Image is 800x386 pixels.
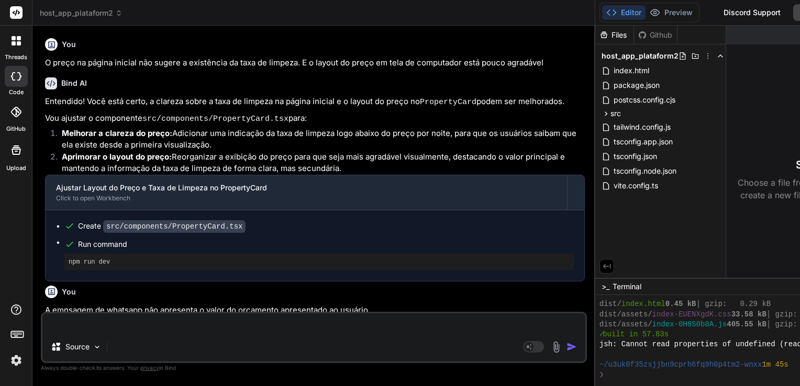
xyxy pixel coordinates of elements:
label: code [9,88,24,97]
div: Files [595,30,634,40]
span: 33.58 kB [731,310,766,320]
span: package.json [613,79,661,92]
h6: You [62,287,76,297]
img: settings [7,351,25,369]
label: Upload [6,164,26,173]
div: Ajustar Layout do Preço e Taxa de Limpeza no PropertyCard [56,183,557,193]
span: vite.config.ts [613,179,659,192]
pre: npm run dev [69,258,570,266]
span: >_ [602,281,609,292]
span: dist/assets/ [599,310,652,320]
p: A emnsagem de whatsapp não apresenta o valor do orçamento apresentado ao usuário. [45,304,585,316]
span: index-0H8S0b8A.js [652,320,727,330]
span: tsconfig.node.json [613,165,677,177]
span: ~/u3uk0f35zsjjbn9cprh6fq9h0p4tm2-wnxx [599,360,762,370]
p: Vou ajustar o componente para: [45,112,585,126]
span: dist/ [599,299,621,309]
div: Create [78,221,246,232]
span: host_app_plataform2 [602,51,679,61]
strong: Aprimorar o layout do preço: [62,152,172,162]
button: Ajustar Layout do Preço e Taxa de Limpeza no PropertyCardClick to open Workbench [46,175,567,210]
button: Editor [602,5,646,20]
span: index.html [613,64,650,77]
strong: Melhorar a clareza do preço: [62,128,172,138]
code: src/components/PropertyCard.tsx [142,115,288,123]
span: tsconfig.json [613,150,658,163]
p: Entendido! Você está certo, a clareza sobre a taxa de limpeza na página inicial e o layout do pre... [45,96,585,109]
button: Preview [646,5,697,20]
li: Reorganizar a exibição do preço para que seja mais agradável visualmente, destacando o valor prin... [53,151,585,175]
span: index.html [621,299,665,309]
span: tsconfig.app.json [613,135,674,148]
span: Run command [78,239,574,249]
span: │ gzip: 0.29 kB [696,299,771,309]
div: Discord Support [717,4,787,21]
span: 405.55 kB [727,320,766,330]
span: tailwind.config.js [613,121,672,133]
span: 1m 45s [762,360,788,370]
span: built in 57.83s [603,330,669,339]
img: Pick Models [93,343,102,351]
h6: You [62,39,76,50]
span: 0.45 kB [665,299,696,309]
span: Terminal [613,281,641,292]
span: ✓ [599,330,603,339]
h6: Bind AI [61,78,87,88]
code: src/components/PropertyCard.tsx [103,220,246,233]
span: host_app_plataform2 [40,8,123,18]
img: icon [566,342,577,352]
p: Always double-check its answers. Your in Bind [41,363,587,373]
label: GitHub [6,124,26,133]
p: O preço na página inicial não sugere a existência da taxa de limpeza. E o layout do preço em tela... [45,57,585,69]
span: privacy [140,365,159,371]
label: threads [5,53,27,62]
div: Click to open Workbench [56,194,557,202]
span: postcss.config.cjs [613,94,676,106]
div: Github [634,30,677,40]
span: dist/assets/ [599,320,652,330]
span: ❯ [599,370,605,380]
img: attachment [550,341,562,353]
code: PropertyCard [420,98,476,107]
span: index-EUENXgdK.css [652,310,731,320]
span: src [610,108,621,119]
li: Adicionar uma indicação da taxa de limpeza logo abaixo do preço por noite, para que os usuários s... [53,128,585,151]
p: Source [65,342,90,352]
